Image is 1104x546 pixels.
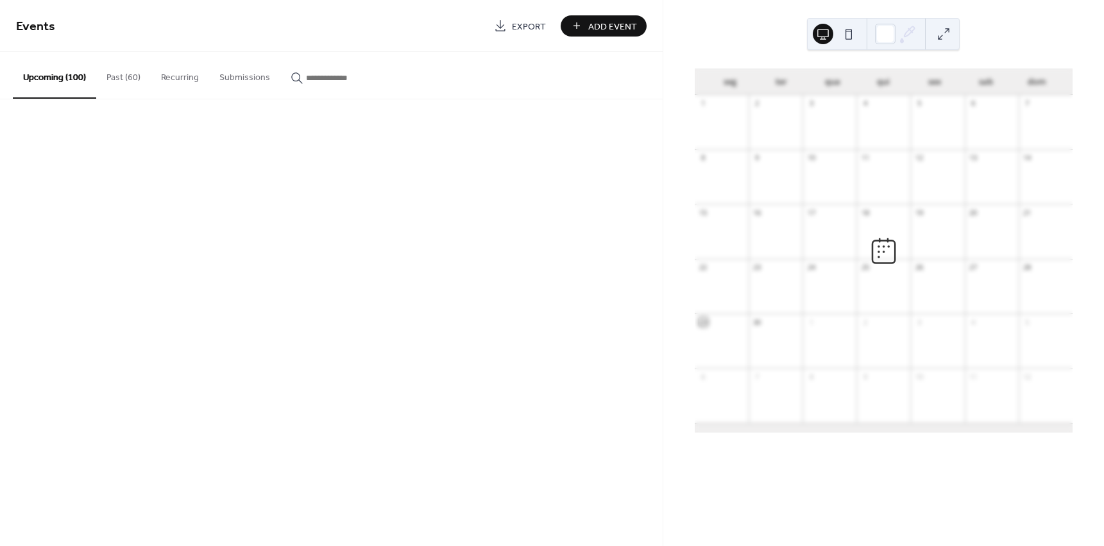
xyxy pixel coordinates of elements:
div: seg [705,69,756,95]
div: 6 [969,99,978,108]
button: Recurring [151,52,209,97]
div: 14 [1023,153,1032,163]
div: 18 [860,208,870,217]
div: 8 [806,372,816,381]
a: Export [484,15,556,37]
div: 15 [699,208,708,217]
div: 29 [699,317,708,327]
div: 8 [699,153,708,163]
div: 13 [969,153,978,163]
div: 12 [914,153,924,163]
div: 26 [914,263,924,272]
div: 19 [914,208,924,217]
div: 4 [969,317,978,327]
div: 6 [699,372,708,381]
div: 3 [914,317,924,327]
div: 10 [806,153,816,163]
div: 2 [752,99,762,108]
div: 5 [914,99,924,108]
button: Upcoming (100) [13,52,96,99]
div: 23 [752,263,762,272]
div: 10 [914,372,924,381]
div: qua [807,69,858,95]
button: Add Event [561,15,647,37]
div: 16 [752,208,762,217]
div: 1 [806,317,816,327]
button: Submissions [209,52,280,97]
div: 20 [969,208,978,217]
span: Add Event [588,20,637,33]
button: Past (60) [96,52,151,97]
div: 1 [699,99,708,108]
div: 27 [969,263,978,272]
div: 9 [860,372,870,381]
div: dom [1011,69,1062,95]
div: 28 [1023,263,1032,272]
div: sex [909,69,960,95]
div: 5 [1023,317,1032,327]
div: 30 [752,317,762,327]
div: 7 [752,372,762,381]
span: Export [512,20,546,33]
div: sab [960,69,1012,95]
div: 17 [806,208,816,217]
div: 7 [1023,99,1032,108]
div: 9 [752,153,762,163]
span: Events [16,14,55,39]
div: 3 [806,99,816,108]
div: 2 [860,317,870,327]
div: qui [858,69,909,95]
div: 11 [969,372,978,381]
div: 12 [1023,372,1032,381]
div: 21 [1023,208,1032,217]
div: 22 [699,263,708,272]
div: 24 [806,263,816,272]
div: 25 [860,263,870,272]
div: 11 [860,153,870,163]
div: 4 [860,99,870,108]
div: ter [756,69,807,95]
